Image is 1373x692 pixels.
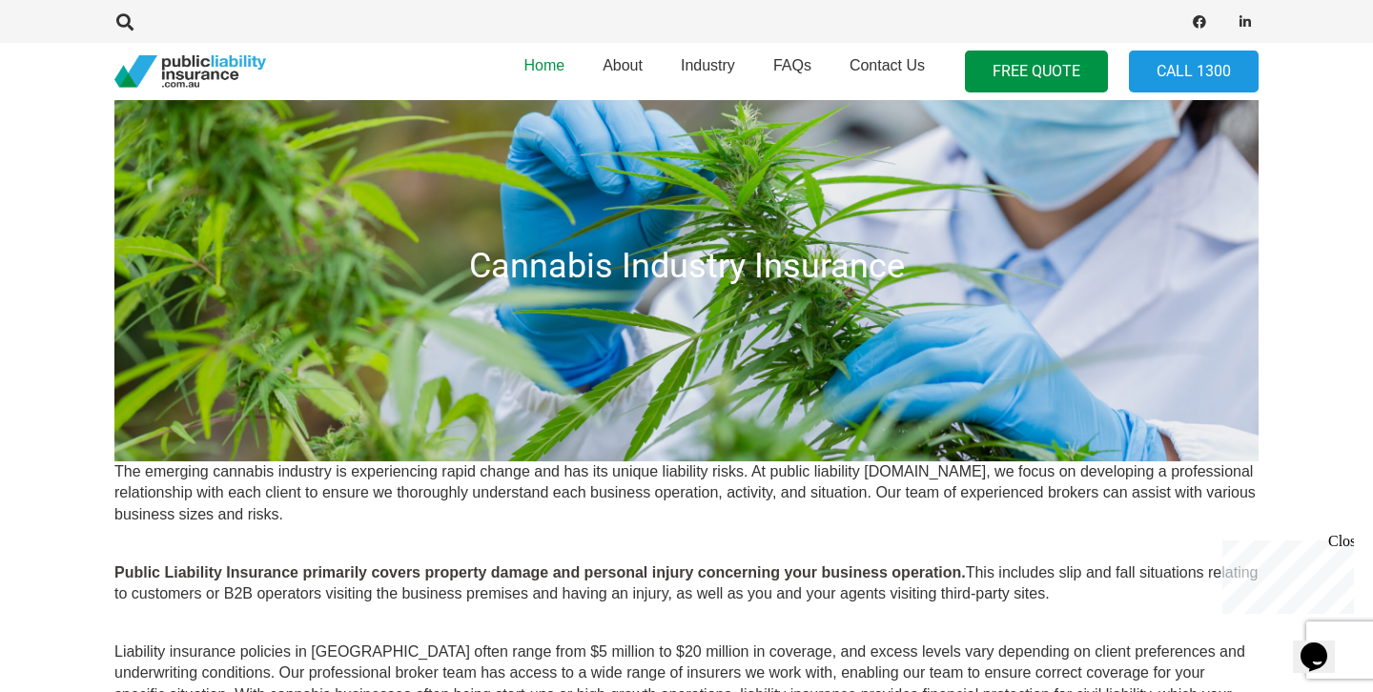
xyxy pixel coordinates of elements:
div: Chat live with an agent now!Close [8,8,132,138]
a: FREE QUOTE [965,51,1108,93]
p: The emerging cannabis industry is experiencing rapid change and has its unique liability risks. A... [114,461,1259,525]
a: LinkedIn [1232,9,1259,35]
a: FAQs [754,37,830,106]
iframe: chat widget [1293,616,1354,673]
span: Contact Us [850,57,925,73]
a: Contact Us [830,37,944,106]
p: This includes slip and fall situations relating to customers or B2B operators visiting the busine... [114,540,1259,604]
a: Industry [662,37,754,106]
a: pli_logotransparent [114,55,266,89]
a: About [584,37,662,106]
span: About [603,57,643,73]
h1: Cannabis Industry Insurance [128,246,1245,287]
a: Facebook [1186,9,1213,35]
a: Home [504,37,584,106]
strong: Public Liability Insurance primarily covers property damage and personal injury concerning your b... [114,564,966,580]
iframe: chat widget [1215,533,1354,614]
a: Search [106,13,144,31]
a: Call 1300 [1129,51,1259,93]
span: Industry [681,57,735,73]
span: FAQs [773,57,811,73]
span: Home [523,57,564,73]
